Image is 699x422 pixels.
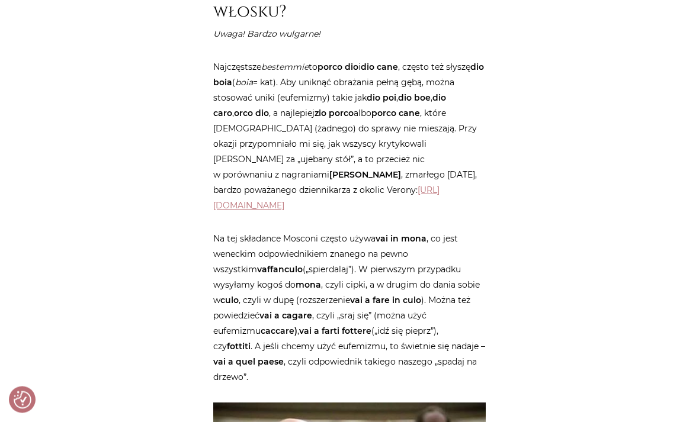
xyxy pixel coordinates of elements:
[14,391,31,409] img: Revisit consent button
[213,357,284,368] strong: vai a quel paese
[213,231,486,385] p: Na tej składance Mosconi często używa , co jest weneckim odpowiednikiem znanego na pewno wszystki...
[213,29,320,40] em: Uwaga! Bardzo wulgarne!
[398,93,431,104] strong: dio boe
[299,326,371,337] strong: vai a farti fottere
[220,295,239,306] strong: culo
[367,93,396,104] strong: dio poi
[261,326,297,337] strong: caccare)
[213,60,486,214] p: Najczęstsze to i , często też słyszę ( = kat). Aby uniknąć obrażania pełną gębą, można stosować u...
[296,280,321,291] strong: mona
[376,234,427,244] strong: vai in mona
[329,170,401,181] strong: [PERSON_NAME]
[371,108,420,119] strong: porco cane
[227,342,251,352] strong: fottiti
[261,62,309,73] em: bestemmie
[257,265,303,275] strong: vaffanculo
[235,78,253,88] em: boia
[315,108,354,119] strong: zio porco
[259,311,312,321] strong: vai a cagare
[361,62,398,73] strong: dio cane
[234,108,269,119] strong: orco dio
[14,391,31,409] button: Preferencje co do zgód
[350,295,421,306] strong: vai a fare in culo
[318,62,358,73] strong: porco dio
